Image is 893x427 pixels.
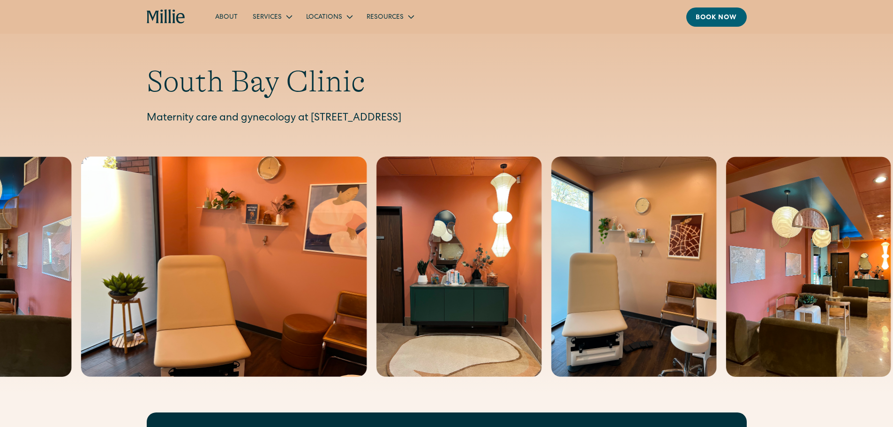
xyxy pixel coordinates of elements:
a: Book now [686,7,747,27]
div: Locations [306,13,342,22]
a: home [147,9,186,24]
div: Resources [367,13,404,22]
div: Book now [696,13,737,23]
div: Resources [359,9,420,24]
div: Services [245,9,299,24]
p: Maternity care and gynecology at [STREET_ADDRESS] [147,111,747,127]
h1: South Bay Clinic [147,64,747,100]
div: Services [253,13,282,22]
div: Locations [299,9,359,24]
a: About [208,9,245,24]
